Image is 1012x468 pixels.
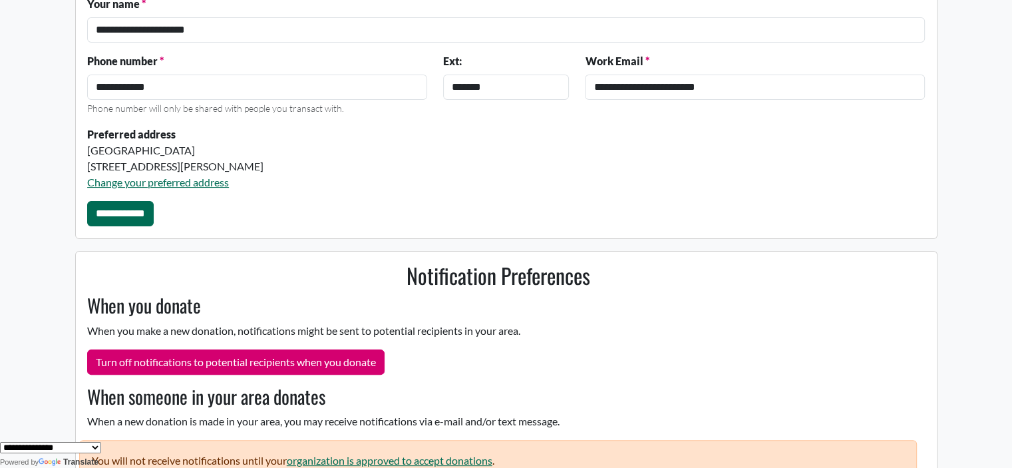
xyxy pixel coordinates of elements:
[79,413,917,429] p: When a new donation is made in your area, you may receive notifications via e-mail and/or text me...
[39,458,63,467] img: Google Translate
[79,385,917,408] h3: When someone in your area donates
[87,128,176,140] strong: Preferred address
[87,350,385,375] button: Turn off notifications to potential recipients when you donate
[87,176,229,188] a: Change your preferred address
[87,103,344,114] small: Phone number will only be shared with people you transact with.
[87,142,569,158] div: [GEOGRAPHIC_DATA]
[79,323,917,339] p: When you make a new donation, notifications might be sent to potential recipients in your area.
[87,53,164,69] label: Phone number
[87,158,569,174] div: [STREET_ADDRESS][PERSON_NAME]
[79,294,917,317] h3: When you donate
[585,53,649,69] label: Work Email
[79,263,917,288] h2: Notification Preferences
[443,53,462,69] label: Ext:
[39,457,98,467] a: Translate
